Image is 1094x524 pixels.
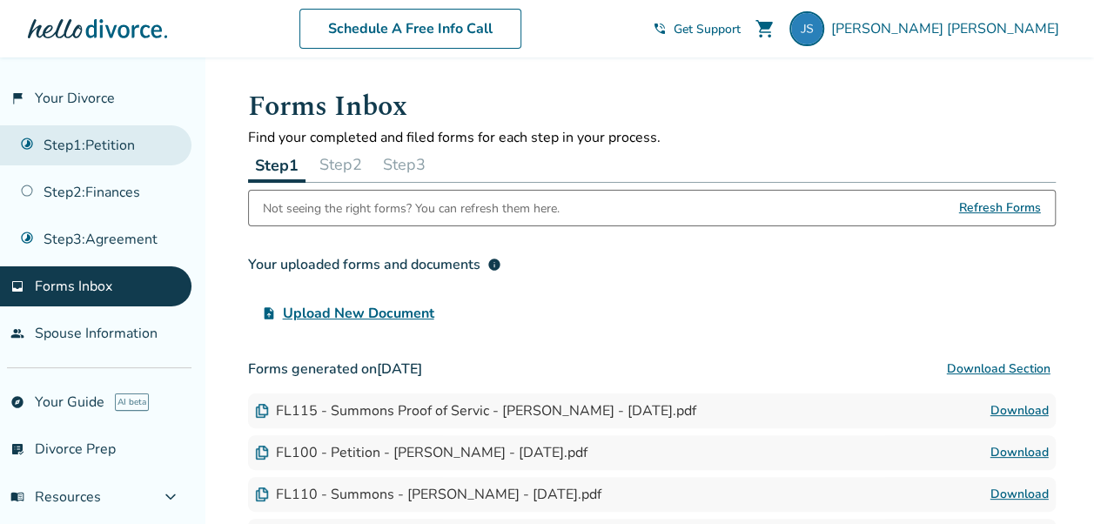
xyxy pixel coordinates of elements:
span: AI beta [115,393,149,411]
a: Schedule A Free Info Call [299,9,521,49]
span: [PERSON_NAME] [PERSON_NAME] [831,19,1066,38]
button: Step2 [312,147,369,182]
div: FL115 - Summons Proof of Servic - [PERSON_NAME] - [DATE].pdf [255,401,696,420]
h3: Forms generated on [DATE] [248,352,1056,386]
span: inbox [10,279,24,293]
a: Download [990,400,1049,421]
span: Refresh Forms [959,191,1041,225]
div: FL100 - Petition - [PERSON_NAME] - [DATE].pdf [255,443,587,462]
span: Forms Inbox [35,277,112,296]
span: Resources [10,487,101,507]
iframe: Chat Widget [1007,440,1094,524]
a: phone_in_talkGet Support [653,21,741,37]
img: Document [255,446,269,460]
span: phone_in_talk [653,22,667,36]
span: menu_book [10,490,24,504]
span: Get Support [674,21,741,37]
button: Step3 [376,147,433,182]
span: explore [10,395,24,409]
span: flag_2 [10,91,24,105]
span: Upload New Document [283,303,434,324]
span: people [10,326,24,340]
img: js@friezeframes.com [789,11,824,46]
button: Download Section [942,352,1056,386]
div: FL110 - Summons - [PERSON_NAME] - [DATE].pdf [255,485,601,504]
a: Download [990,484,1049,505]
img: Document [255,404,269,418]
span: upload_file [262,306,276,320]
span: list_alt_check [10,442,24,456]
img: Document [255,487,269,501]
span: expand_more [160,487,181,507]
p: Find your completed and filed forms for each step in your process. [248,128,1056,147]
span: shopping_cart [755,18,775,39]
div: Your uploaded forms and documents [248,254,501,275]
button: Step1 [248,147,305,183]
div: Not seeing the right forms? You can refresh them here. [263,191,560,225]
h1: Forms Inbox [248,85,1056,128]
span: info [487,258,501,272]
a: Download [990,442,1049,463]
